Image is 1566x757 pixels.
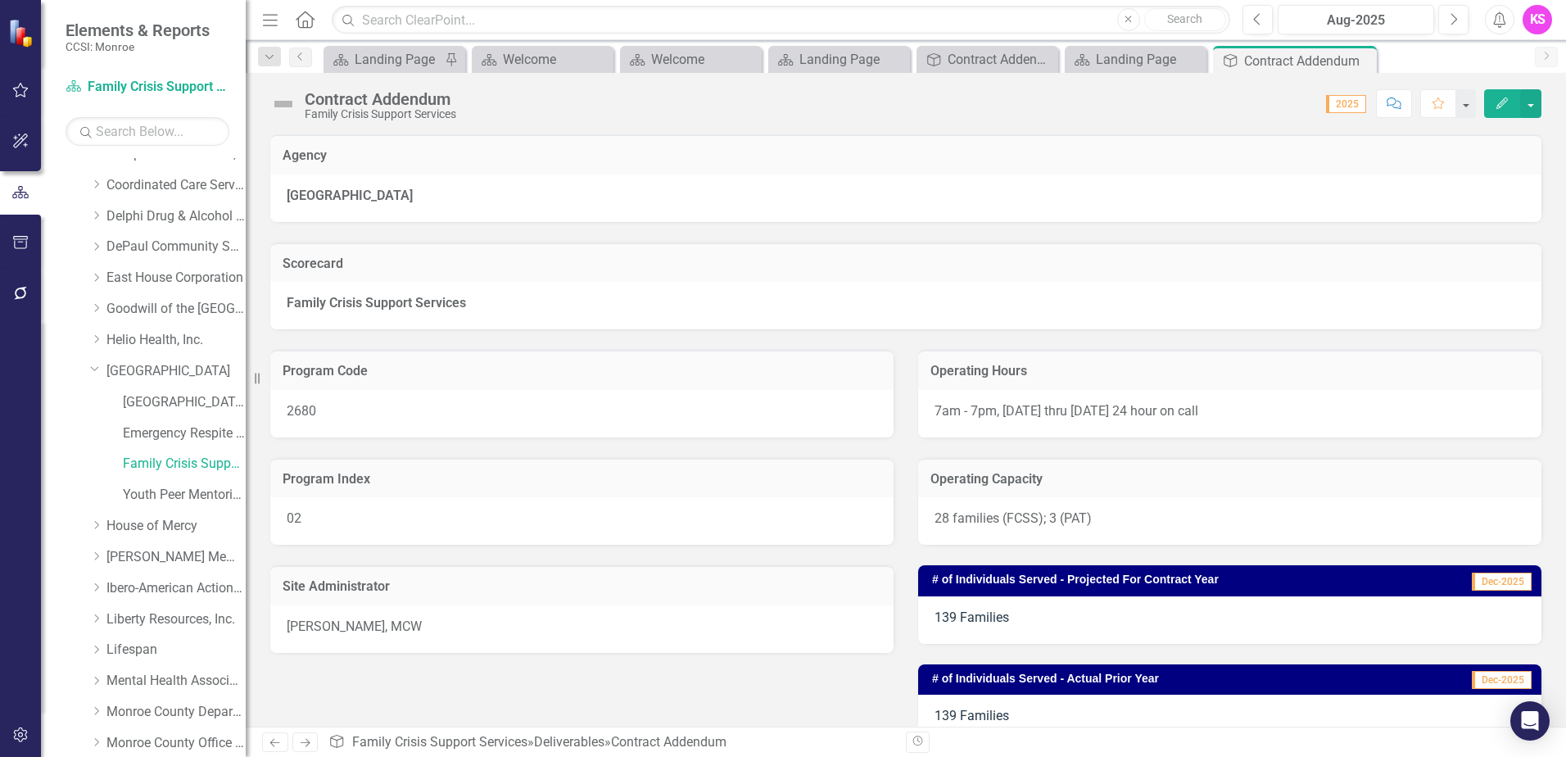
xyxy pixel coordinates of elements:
span: Search [1167,12,1202,25]
a: Lifespan [106,641,246,660]
h3: # of Individuals Served - Actual Prior Year [932,673,1405,685]
h3: Operating Capacity [930,472,1529,487]
a: House of Mercy [106,517,246,536]
a: Monroe County Office of Mental Health [106,734,246,753]
div: Welcome [651,49,758,70]
a: Helio Health, Inc. [106,331,246,350]
a: [GEOGRAPHIC_DATA] [106,362,246,381]
small: CCSI: Monroe [66,40,210,53]
div: Welcome [503,49,609,70]
div: Landing Page [355,49,441,70]
a: Mental Health Association [106,672,246,691]
div: » » [328,733,894,752]
strong: Family Crisis Support Services [287,295,466,311]
h3: Program Index [283,472,881,487]
img: Not Defined [270,91,296,117]
h3: Operating Hours [930,364,1529,378]
span: 2025 [1326,95,1366,113]
div: Contract Addendum [305,90,456,108]
div: Contract Addendum [948,49,1054,70]
div: Open Intercom Messenger [1510,701,1550,741]
a: Landing Page [1069,49,1202,70]
span: 139 Families [935,708,1009,723]
span: 7am - 7pm, [DATE] thru [DATE] 24 hour on call [935,403,1198,419]
h3: # of Individuals Served - Projected For Contract Year [932,573,1427,586]
a: Coordinated Care Services Inc. [106,176,246,195]
span: Dec-2025 [1472,573,1532,591]
a: Welcome [624,49,758,70]
a: [PERSON_NAME] Memorial Institute, Inc. [106,548,246,567]
div: Aug-2025 [1283,11,1428,30]
span: 2680 [287,403,316,419]
a: Landing Page [772,49,906,70]
a: East House Corporation [106,269,246,288]
h3: Program Code [283,364,881,378]
a: Monroe County Department of Social Services [106,703,246,722]
a: Landing Page [328,49,441,70]
span: Elements & Reports [66,20,210,40]
span: Dec-2025 [1472,671,1532,689]
span: 28 families (FCSS); 3 (PAT) [935,510,1092,526]
h3: Site Administrator [283,579,881,594]
a: Family Crisis Support Services [352,734,527,750]
div: Contract Addendum [611,734,726,750]
a: Family Crisis Support Services [123,455,246,474]
h3: Scorecard [283,256,1529,271]
img: ClearPoint Strategy [8,19,37,48]
div: Landing Page [799,49,906,70]
div: Landing Page [1096,49,1202,70]
a: DePaul Community Services, lnc. [106,238,246,256]
a: Youth Peer Mentoring [123,486,246,505]
a: [GEOGRAPHIC_DATA] (MCOMH Internal) [123,393,246,412]
button: Search [1144,8,1226,31]
h3: Agency [283,148,1529,163]
span: 139 Families [935,610,1009,625]
a: Ibero-American Action League, Inc. [106,579,246,598]
a: Welcome [476,49,609,70]
a: Delphi Drug & Alcohol Council [106,207,246,226]
input: Search ClearPoint... [332,6,1230,34]
strong: [GEOGRAPHIC_DATA] [287,188,413,203]
a: Contract Addendum [921,49,1054,70]
a: Emergency Respite [PERSON_NAME] Care [123,424,246,443]
button: Aug-2025 [1278,5,1434,34]
a: Deliverables [534,734,604,750]
button: KS [1523,5,1552,34]
span: 02 [287,510,301,526]
input: Search Below... [66,117,229,146]
a: Goodwill of the [GEOGRAPHIC_DATA] [106,300,246,319]
div: Contract Addendum [1244,51,1373,71]
a: Family Crisis Support Services [66,78,229,97]
a: Liberty Resources, Inc. [106,610,246,629]
span: [PERSON_NAME], MCW [287,619,422,634]
div: Family Crisis Support Services [305,108,456,120]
